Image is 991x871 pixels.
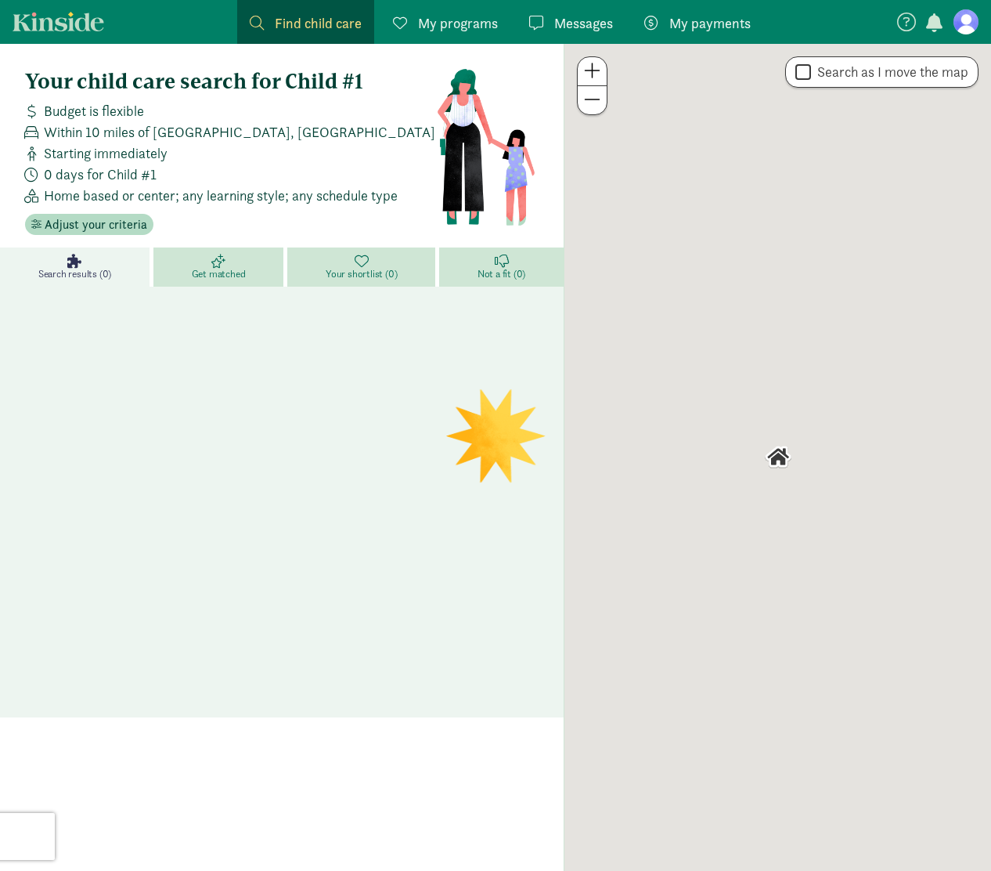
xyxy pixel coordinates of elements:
[192,268,246,280] span: Get matched
[44,185,398,206] span: Home based or center; any learning style; any schedule type
[44,164,157,185] span: 0 days for Child #1
[38,268,111,280] span: Search results (0)
[554,13,613,34] span: Messages
[418,13,498,34] span: My programs
[153,248,287,287] a: Get matched
[811,63,968,81] label: Search as I move the map
[45,215,147,234] span: Adjust your criteria
[13,12,104,31] a: Kinside
[25,214,153,236] button: Adjust your criteria
[669,13,751,34] span: My payments
[275,13,362,34] span: Find child care
[287,248,439,287] a: Your shortlist (0)
[765,444,791,471] div: Click to see details
[439,248,564,287] a: Not a fit (0)
[326,268,397,280] span: Your shortlist (0)
[44,100,144,121] span: Budget is flexible
[25,69,436,94] h4: Your child care search for Child #1
[44,143,168,164] span: Starting immediately
[44,121,435,143] span: Within 10 miles of [GEOGRAPHIC_DATA], [GEOGRAPHIC_DATA]
[477,268,525,280] span: Not a fit (0)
